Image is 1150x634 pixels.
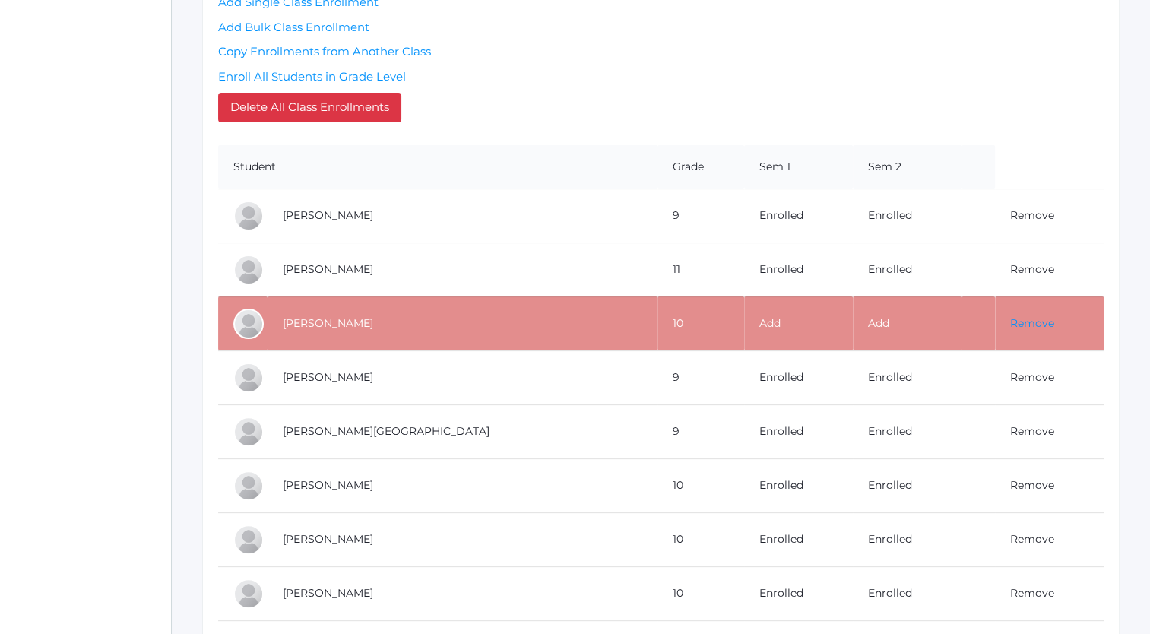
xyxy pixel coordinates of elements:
[759,478,803,492] a: Enrolled
[657,512,744,566] td: 10
[759,208,803,222] a: Enrolled
[853,145,962,189] th: Sem 2
[233,417,264,447] div: Austin Hill
[233,363,264,393] div: LaRae Erner
[657,350,744,404] td: 9
[1010,586,1054,600] a: Remove
[657,566,744,620] td: 10
[759,316,781,330] a: Add
[233,255,264,285] div: Reese Carr
[657,404,744,458] td: 9
[233,579,264,609] div: Wylie Myers
[1010,262,1054,276] a: Remove
[868,370,912,384] a: Enrolled
[283,532,373,546] a: [PERSON_NAME]
[868,424,912,438] a: Enrolled
[759,424,803,438] a: Enrolled
[759,586,803,600] a: Enrolled
[1010,208,1054,222] a: Remove
[657,296,744,350] td: 10
[218,145,657,189] th: Student
[868,262,912,276] a: Enrolled
[759,532,803,546] a: Enrolled
[283,424,489,438] a: [PERSON_NAME][GEOGRAPHIC_DATA]
[233,471,264,501] div: Wyatt Hill
[759,262,803,276] a: Enrolled
[233,309,264,339] div: Zoe Carr
[657,189,744,243] td: 9
[283,586,373,600] a: [PERSON_NAME]
[233,201,264,231] div: Pierce Brozek
[657,145,744,189] th: Grade
[868,532,912,546] a: Enrolled
[1010,532,1054,546] a: Remove
[218,20,369,34] a: Add Bulk Class Enrollment
[283,208,373,222] a: [PERSON_NAME]
[868,316,889,330] a: Add
[1010,316,1054,330] a: Remove
[233,525,264,555] div: Ryan Lawler
[218,44,431,59] a: Copy Enrollments from Another Class
[868,478,912,492] a: Enrolled
[218,93,401,122] a: Delete All Class Enrollments
[657,458,744,512] td: 10
[868,586,912,600] a: Enrolled
[1010,478,1054,492] a: Remove
[657,243,744,296] td: 11
[218,69,406,84] a: Enroll All Students in Grade Level
[759,370,803,384] a: Enrolled
[283,478,373,492] a: [PERSON_NAME]
[1010,370,1054,384] a: Remove
[868,208,912,222] a: Enrolled
[283,316,373,330] a: [PERSON_NAME]
[744,145,853,189] th: Sem 1
[1010,424,1054,438] a: Remove
[283,262,373,276] a: [PERSON_NAME]
[283,370,373,384] a: [PERSON_NAME]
